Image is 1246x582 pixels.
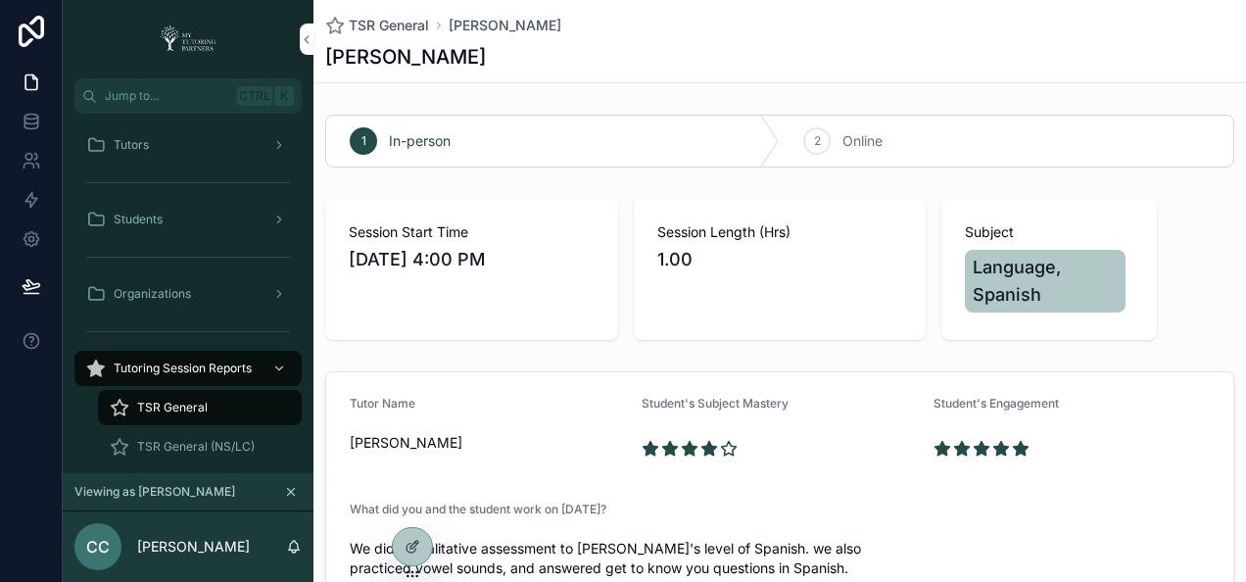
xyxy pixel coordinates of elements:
[74,484,235,500] span: Viewing as [PERSON_NAME]
[325,43,486,71] h1: [PERSON_NAME]
[657,222,903,242] span: Session Length (Hrs)
[114,286,191,302] span: Organizations
[642,396,789,411] span: Student's Subject Mastery
[137,537,250,557] p: [PERSON_NAME]
[350,396,415,411] span: Tutor Name
[63,114,313,473] div: scrollable content
[325,16,429,35] a: TSR General
[74,78,302,114] button: Jump to...CtrlK
[276,88,292,104] span: K
[349,222,595,242] span: Session Start Time
[74,351,302,386] a: Tutoring Session Reports
[154,24,222,55] img: App logo
[349,16,429,35] span: TSR General
[350,502,606,516] span: What did you and the student work on [DATE]?
[842,131,883,151] span: Online
[74,202,302,237] a: Students
[98,429,302,464] a: TSR General (NS/LC)
[449,16,561,35] a: [PERSON_NAME]
[934,396,1059,411] span: Student's Engagement
[74,127,302,163] a: Tutors
[965,222,1133,242] span: Subject
[137,439,255,455] span: TSR General (NS/LC)
[973,254,1118,309] span: Language, Spanish
[137,400,208,415] span: TSR General
[86,535,110,558] span: CC
[114,212,163,227] span: Students
[657,246,903,273] span: 1.00
[814,133,821,149] span: 2
[114,137,149,153] span: Tutors
[237,86,272,106] span: Ctrl
[349,246,595,273] span: [DATE] 4:00 PM
[389,131,451,151] span: In-person
[114,361,252,376] span: Tutoring Session Reports
[361,133,366,149] span: 1
[350,433,626,453] span: [PERSON_NAME]
[74,276,302,312] a: Organizations
[105,88,229,104] span: Jump to...
[350,539,1210,578] span: We did a qualitative assessment to [PERSON_NAME]'s level of Spanish. we also practiced vowel soun...
[98,390,302,425] a: TSR General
